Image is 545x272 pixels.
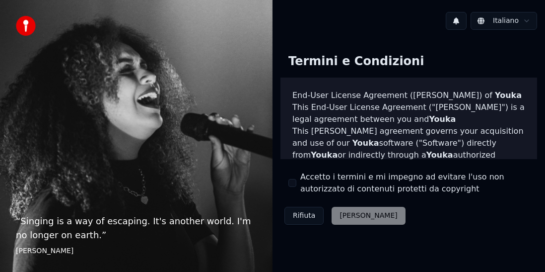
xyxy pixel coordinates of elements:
[352,138,379,148] span: Youka
[280,46,432,78] div: Termini e Condizioni
[300,171,529,195] label: Accetto i termini e mi impegno ad evitare l'uso non autorizzato di contenuti protetti da copyright
[16,214,257,242] p: “ Singing is a way of escaping. It's another world. I'm no longer on earth. ”
[495,91,522,100] span: Youka
[16,246,257,256] footer: [PERSON_NAME]
[292,101,525,125] p: This End-User License Agreement ("[PERSON_NAME]") is a legal agreement between you and
[311,150,338,160] span: Youka
[284,207,324,225] button: Rifiuta
[426,150,453,160] span: Youka
[292,90,525,101] h3: End-User License Agreement ([PERSON_NAME]) of
[429,114,456,124] span: Youka
[16,16,36,36] img: youka
[292,125,525,173] p: This [PERSON_NAME] agreement governs your acquisition and use of our software ("Software") direct...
